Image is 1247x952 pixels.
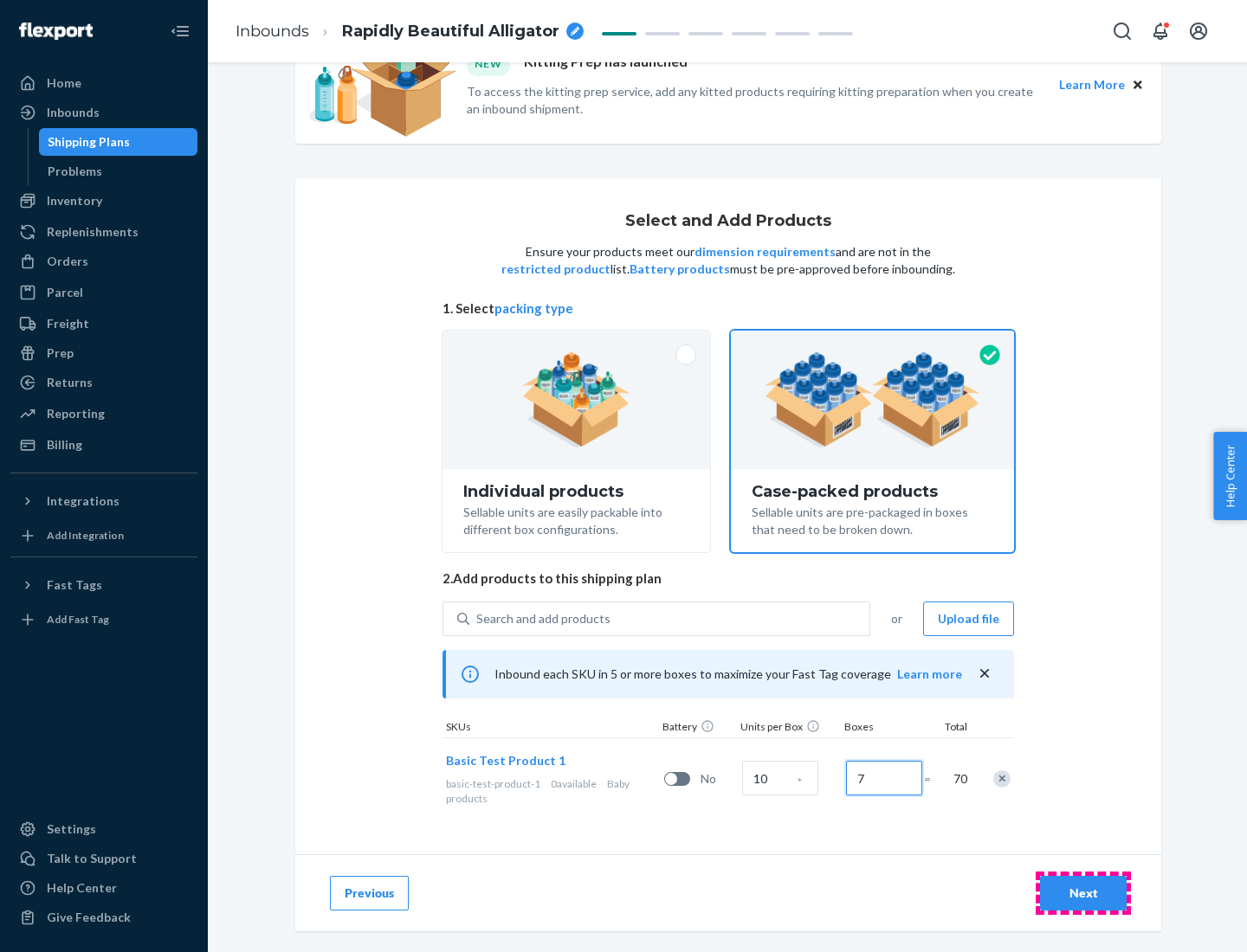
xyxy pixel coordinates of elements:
[222,6,598,57] ol: breadcrumbs
[752,500,993,538] div: Sellable units are pre-packaged in boxes that need to be broken down.
[897,666,962,683] button: Learn more
[47,344,74,362] div: Prep
[695,243,836,261] button: dimension requirements
[701,770,735,788] span: No
[10,487,197,515] button: Integrations
[47,909,131,926] div: Give Feedback
[841,719,927,737] div: Boxes
[501,261,611,278] button: restricted product
[47,374,93,391] div: Returns
[625,213,831,230] h1: Select and Add Products
[47,74,81,92] div: Home
[443,650,1014,698] div: Inbound each SKU in 5 or more boxes to maximize your Fast Tag coverage
[10,69,197,97] a: Home
[737,719,841,737] div: Units per Box
[1105,14,1140,48] button: Open Search Box
[500,243,957,278] p: Ensure your products meet our and are not in the list. must be pre-approved before inbounding.
[10,815,197,843] a: Settings
[467,52,510,75] div: NEW
[1181,14,1216,48] button: Open account menu
[950,770,967,788] span: 70
[48,163,102,180] div: Problems
[10,248,197,275] a: Orders
[47,576,102,594] div: Fast Tags
[47,528,124,543] div: Add Integration
[10,904,197,931] button: Give Feedback
[1143,14,1178,48] button: Open notifications
[742,761,818,795] input: Case Quantity
[846,761,922,795] input: Number of boxes
[47,253,88,270] div: Orders
[47,492,120,510] div: Integrations
[47,436,82,453] div: Billing
[524,52,688,75] p: Kitting Prep has launched
[10,845,197,872] a: Talk to Support
[976,665,993,683] button: close
[1040,876,1127,910] button: Next
[659,719,737,737] div: Battery
[993,770,1011,788] div: Remove Item
[446,777,540,790] span: basic-test-product-1
[891,610,902,627] span: or
[1055,884,1112,902] div: Next
[163,14,197,48] button: Close Navigation
[47,223,139,241] div: Replenishments
[1059,75,1125,94] button: Learn More
[927,719,971,737] div: Total
[39,128,198,156] a: Shipping Plans
[446,752,565,769] button: Basic Test Product 1
[463,483,689,500] div: Individual products
[10,522,197,550] a: Add Integration
[10,606,197,634] a: Add Fast Tag
[47,612,109,627] div: Add Fast Tag
[443,299,1014,318] span: 1. Select
[19,23,93,40] img: Flexport logo
[47,192,102,209] div: Inventory
[330,876,409,910] button: Previous
[522,352,630,447] img: individual-pack.facf35554cb0f1810c75b2bd6df2d64e.png
[47,104,100,121] div: Inbounds
[47,879,117,897] div: Help Center
[752,483,993,500] div: Case-packed products
[1128,75,1147,94] button: Close
[10,218,197,246] a: Replenishments
[10,310,197,338] a: Freight
[446,753,565,768] span: Basic Test Product 1
[10,400,197,428] a: Reporting
[10,99,197,126] a: Inbounds
[47,405,105,422] div: Reporting
[236,22,309,41] a: Inbounds
[47,284,83,301] div: Parcel
[10,369,197,396] a: Returns
[48,133,130,151] div: Shipping Plans
[443,569,1014,588] span: 2. Add products to this shipping plan
[476,610,611,627] div: Search and add products
[10,279,197,306] a: Parcel
[443,719,659,737] div: SKUs
[39,158,198,185] a: Problems
[463,500,689,538] div: Sellable units are easily packable into different box configurations.
[446,776,657,806] div: Baby products
[47,850,137,867] div: Talk to Support
[630,261,730,278] button: Battery products
[1213,432,1247,520] button: Help Center
[467,83,1043,118] p: To access the kitting prep service, add any kitted products requiring kitting preparation when yo...
[765,352,980,447] img: case-pack.59cecea509d18c883b923b81aeac6d0b.png
[551,777,597,790] span: 0 available
[10,187,197,215] a: Inventory
[494,299,573,318] button: packing type
[10,431,197,459] a: Billing
[10,571,197,599] button: Fast Tags
[923,601,1014,636] button: Upload file
[10,874,197,902] a: Help Center
[342,21,559,43] span: Rapidly Beautiful Alligator
[924,770,941,788] span: =
[47,315,89,332] div: Freight
[10,339,197,367] a: Prep
[47,820,96,838] div: Settings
